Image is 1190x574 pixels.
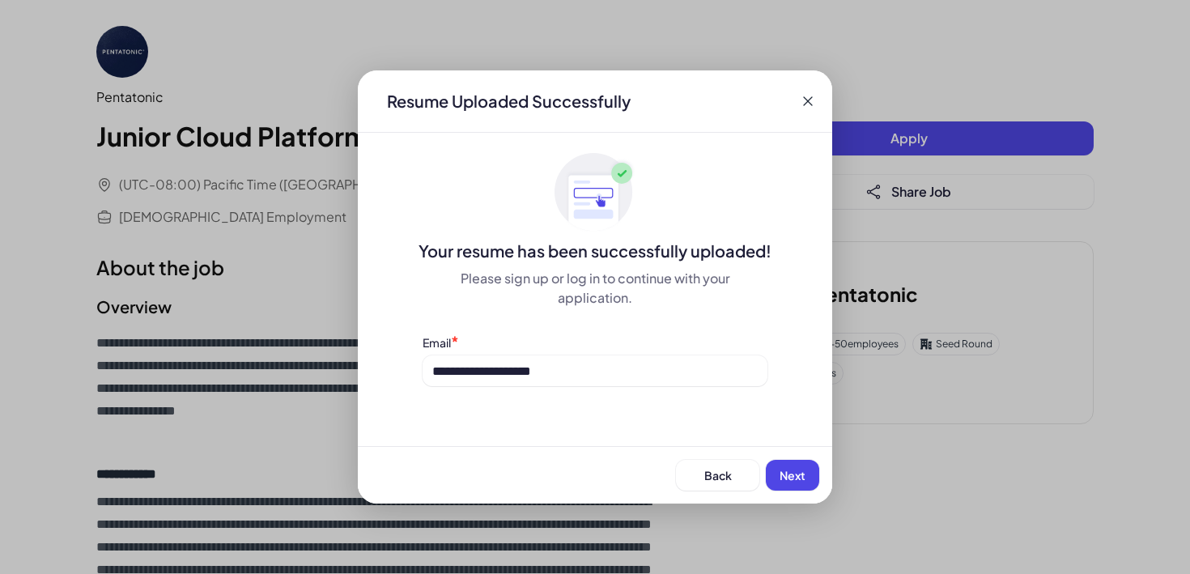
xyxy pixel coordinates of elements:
img: ApplyedMaskGroup3.svg [555,152,635,233]
span: Next [780,468,805,483]
span: Back [704,468,732,483]
button: Back [676,460,759,491]
div: Resume Uploaded Successfully [374,90,644,113]
div: Please sign up or log in to continue with your application. [423,269,767,308]
label: Email [423,335,451,350]
button: Next [766,460,819,491]
div: Your resume has been successfully uploaded! [358,240,832,262]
